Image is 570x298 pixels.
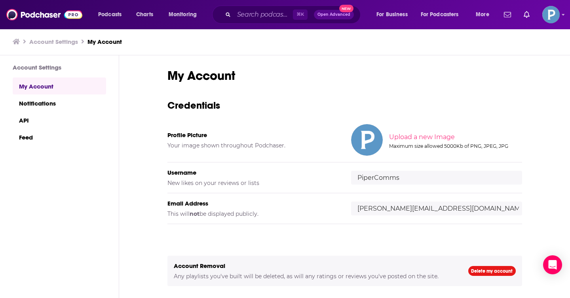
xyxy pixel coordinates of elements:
[389,143,521,149] div: Maximum size allowed 5000Kb of PNG, JPEG, JPG
[93,8,132,21] button: open menu
[87,38,122,45] a: My Account
[136,9,153,20] span: Charts
[220,6,368,24] div: Search podcasts, credits, & more...
[6,7,82,22] img: Podchaser - Follow, Share and Rate Podcasts
[13,77,106,94] a: My Account
[29,38,78,45] a: Account Settings
[167,68,522,83] h1: My Account
[314,10,354,19] button: Open AdvancedNew
[376,9,408,20] span: For Business
[521,8,533,21] a: Show notifications dropdown
[163,8,207,21] button: open menu
[167,131,338,139] h5: Profile Picture
[351,202,522,215] input: email
[542,6,560,23] span: Logged in as PiperComms
[167,200,338,207] h5: Email Address
[167,99,522,111] h3: Credentials
[169,9,197,20] span: Monitoring
[13,128,106,145] a: Feed
[167,210,338,217] h5: This will be displayed publicly.
[167,179,338,187] h5: New likes on your reviews or lists
[174,273,456,280] h5: Any playlists you've built will be deleted, as will any ratings or reviews you've posted on the s...
[293,9,308,20] span: ⌘ K
[167,142,338,149] h5: Your image shown throughout Podchaser.
[98,9,122,20] span: Podcasts
[470,8,499,21] button: open menu
[131,8,158,21] a: Charts
[371,8,418,21] button: open menu
[13,94,106,111] a: Notifications
[317,13,350,17] span: Open Advanced
[13,111,106,128] a: API
[543,255,562,274] div: Open Intercom Messenger
[13,64,106,71] h3: Account Settings
[416,8,470,21] button: open menu
[174,262,456,270] h5: Account Removal
[542,6,560,23] button: Show profile menu
[421,9,459,20] span: For Podcasters
[339,5,353,12] span: New
[234,8,293,21] input: Search podcasts, credits, & more...
[501,8,514,21] a: Show notifications dropdown
[542,6,560,23] img: User Profile
[351,124,383,156] img: Your profile image
[190,210,199,217] b: not
[476,9,489,20] span: More
[167,169,338,176] h5: Username
[351,171,522,185] input: username
[468,266,516,276] a: Delete my account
